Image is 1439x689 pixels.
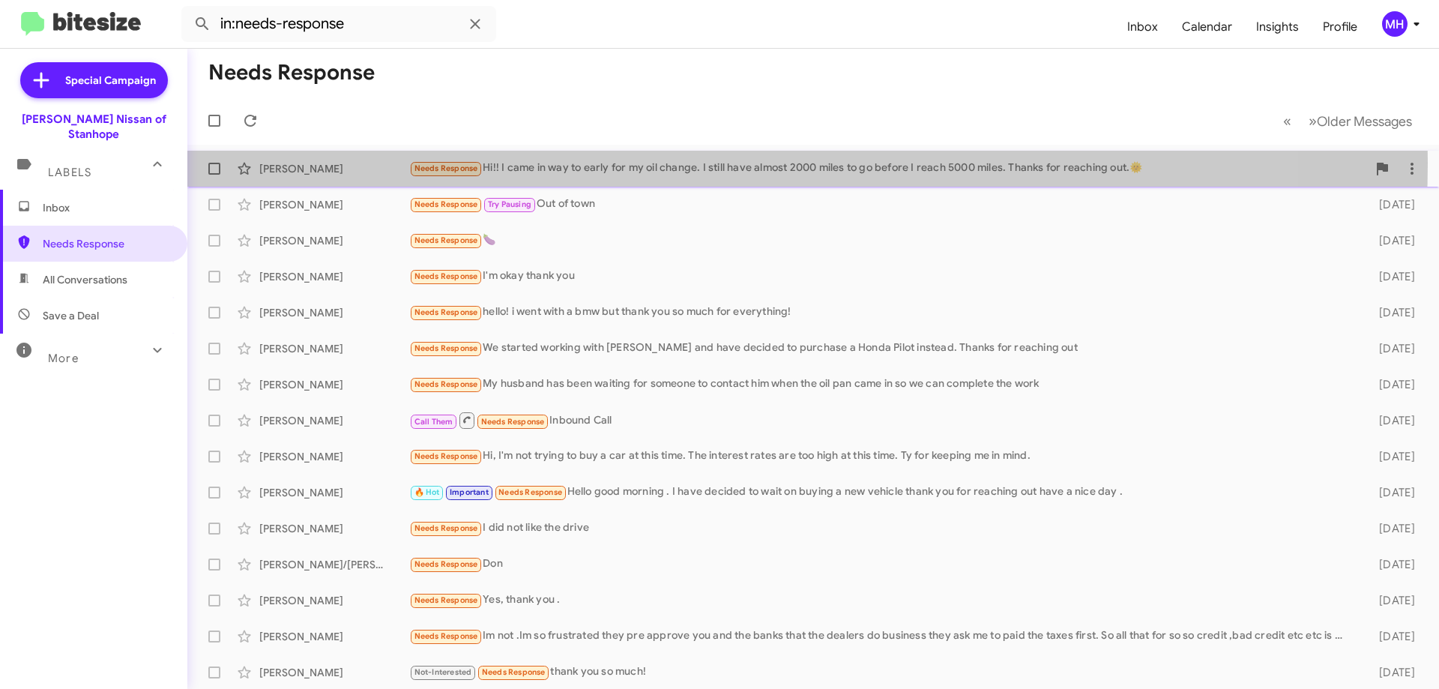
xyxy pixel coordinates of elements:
[409,664,1355,681] div: thank you so much!
[1355,665,1427,680] div: [DATE]
[414,667,472,677] span: Not-Interested
[181,6,496,42] input: Search
[409,520,1355,537] div: I did not like the drive
[1244,5,1311,49] a: Insights
[414,235,478,245] span: Needs Response
[208,61,375,85] h1: Needs Response
[1355,521,1427,536] div: [DATE]
[409,592,1355,609] div: Yes, thank you .
[1382,11,1408,37] div: MH
[259,593,409,608] div: [PERSON_NAME]
[259,377,409,392] div: [PERSON_NAME]
[259,629,409,644] div: [PERSON_NAME]
[1355,305,1427,320] div: [DATE]
[259,305,409,320] div: [PERSON_NAME]
[409,196,1355,213] div: Out of town
[1311,5,1369,49] a: Profile
[409,160,1367,177] div: Hi!! I came in way to early for my oil change. I still have almost 2000 miles to go before I reac...
[488,199,531,209] span: Try Pausing
[259,557,409,572] div: [PERSON_NAME]/[PERSON_NAME]
[1309,112,1317,130] span: »
[259,269,409,284] div: [PERSON_NAME]
[414,379,478,389] span: Needs Response
[414,487,440,497] span: 🔥 Hot
[409,411,1355,430] div: Inbound Call
[1275,106,1421,136] nav: Page navigation example
[409,232,1355,249] div: 🍆
[259,665,409,680] div: [PERSON_NAME]
[482,667,546,677] span: Needs Response
[259,161,409,176] div: [PERSON_NAME]
[259,521,409,536] div: [PERSON_NAME]
[1355,377,1427,392] div: [DATE]
[414,307,478,317] span: Needs Response
[1300,106,1421,136] button: Next
[450,487,489,497] span: Important
[259,233,409,248] div: [PERSON_NAME]
[414,451,478,461] span: Needs Response
[414,559,478,569] span: Needs Response
[1355,269,1427,284] div: [DATE]
[43,308,99,323] span: Save a Deal
[48,352,79,365] span: More
[409,484,1355,501] div: Hello good morning . I have decided to wait on buying a new vehicle thank you for reaching out ha...
[414,163,478,173] span: Needs Response
[1355,341,1427,356] div: [DATE]
[1355,557,1427,572] div: [DATE]
[1115,5,1170,49] a: Inbox
[409,556,1355,573] div: Don
[414,417,453,427] span: Call Them
[65,73,156,88] span: Special Campaign
[259,449,409,464] div: [PERSON_NAME]
[414,523,478,533] span: Needs Response
[1274,106,1300,136] button: Previous
[1355,629,1427,644] div: [DATE]
[1355,449,1427,464] div: [DATE]
[409,376,1355,393] div: My husband has been waiting for someone to contact him when the oil pan came in so we can complet...
[1170,5,1244,49] a: Calendar
[414,595,478,605] span: Needs Response
[409,268,1355,285] div: I'm okay thank you
[1355,197,1427,212] div: [DATE]
[259,485,409,500] div: [PERSON_NAME]
[409,304,1355,321] div: hello! i went with a bmw but thank you so much for everything!
[48,166,91,179] span: Labels
[1355,233,1427,248] div: [DATE]
[1283,112,1291,130] span: «
[20,62,168,98] a: Special Campaign
[259,197,409,212] div: [PERSON_NAME]
[409,340,1355,357] div: We started working with [PERSON_NAME] and have decided to purchase a Honda Pilot instead. Thanks ...
[481,417,545,427] span: Needs Response
[1317,113,1412,130] span: Older Messages
[1355,485,1427,500] div: [DATE]
[1369,11,1423,37] button: MH
[1355,413,1427,428] div: [DATE]
[414,199,478,209] span: Needs Response
[414,631,478,641] span: Needs Response
[414,271,478,281] span: Needs Response
[1355,593,1427,608] div: [DATE]
[43,200,170,215] span: Inbox
[409,628,1355,645] div: Im not .Im so frustrated they pre approve you and the banks that the dealers do business they ask...
[498,487,562,497] span: Needs Response
[414,343,478,353] span: Needs Response
[43,236,170,251] span: Needs Response
[259,413,409,428] div: [PERSON_NAME]
[259,341,409,356] div: [PERSON_NAME]
[43,272,127,287] span: All Conversations
[409,448,1355,465] div: Hi, I'm not trying to buy a car at this time. The interest rates are too high at this time. Ty fo...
